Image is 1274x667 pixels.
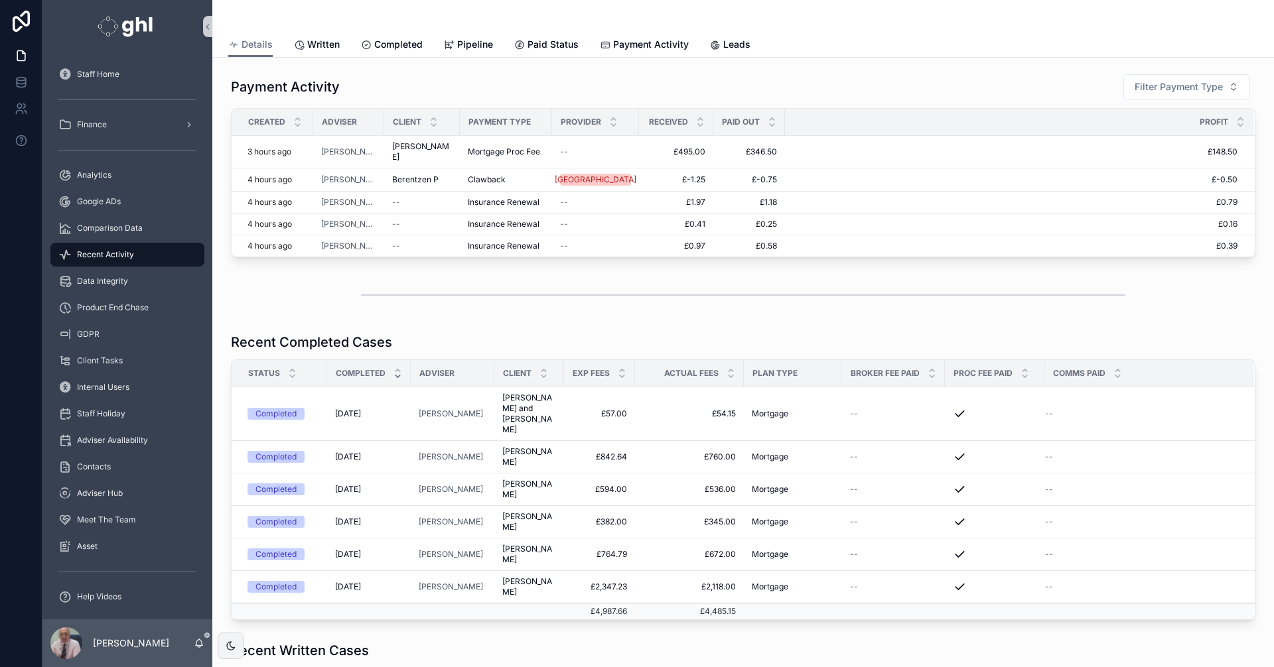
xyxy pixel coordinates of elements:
[321,219,376,229] a: [PERSON_NAME]
[555,174,636,186] div: [GEOGRAPHIC_DATA]
[786,174,1238,185] a: £-0.50
[850,484,937,495] a: --
[647,219,705,229] a: £0.41
[335,452,403,462] a: [DATE]
[321,147,376,157] a: [PERSON_NAME]
[419,549,486,560] a: [PERSON_NAME]
[77,541,98,552] span: Asset
[700,606,736,616] span: £4,485.15
[50,534,204,558] a: Asset
[248,147,291,157] p: 3 hours ago
[77,408,125,419] span: Staff Holiday
[468,197,544,208] a: Insurance Renewal
[1045,581,1053,592] span: --
[468,219,539,229] span: Insurance Renewal
[643,516,736,527] a: £345.00
[255,451,297,463] div: Completed
[560,147,568,157] span: --
[335,549,403,560] a: [DATE]
[850,549,937,560] a: --
[1200,117,1228,127] span: Profit
[468,241,544,251] a: Insurance Renewal
[647,174,705,185] span: £-1.25
[502,393,556,435] a: [PERSON_NAME] and [PERSON_NAME]
[502,544,556,565] a: [PERSON_NAME]
[392,174,452,185] a: Berentzen P
[419,484,483,495] span: [PERSON_NAME]
[42,53,212,619] div: scrollable content
[643,408,736,419] a: £54.15
[231,78,340,96] h1: Payment Activity
[248,548,319,560] a: Completed
[850,452,937,462] a: --
[502,511,556,532] a: [PERSON_NAME]
[419,549,483,560] span: [PERSON_NAME]
[664,368,719,379] span: Actual Fees
[752,408,834,419] a: Mortgage
[721,241,777,251] a: £0.58
[50,190,204,213] a: Google ADs
[851,368,920,379] span: Broker Fee Paid
[721,147,777,157] a: £346.50
[77,355,123,366] span: Client Tasks
[560,219,631,229] a: --
[93,637,169,650] p: [PERSON_NAME]
[573,368,610,379] span: Exp Fees
[419,408,483,419] span: [PERSON_NAME]
[643,581,736,592] a: £2,118.00
[752,581,834,592] a: Mortgage
[335,549,361,560] span: [DATE]
[1045,516,1238,527] a: --
[335,581,361,592] span: [DATE]
[50,62,204,86] a: Staff Home
[419,516,483,527] span: [PERSON_NAME]
[321,174,376,185] a: [PERSON_NAME]
[248,174,305,185] a: 4 hours ago
[248,174,292,185] p: 4 hours ago
[419,516,486,527] a: [PERSON_NAME]
[1135,80,1223,93] span: Filter Payment Type
[786,219,1238,229] a: £0.16
[722,117,760,127] span: Paid Out
[1045,581,1238,592] a: --
[255,548,297,560] div: Completed
[502,576,556,597] a: [PERSON_NAME]
[850,549,858,560] span: --
[710,32,750,59] a: Leads
[1045,549,1053,560] span: --
[786,197,1238,208] span: £0.79
[419,484,486,495] a: [PERSON_NAME]
[572,581,627,592] a: £2,347.23
[786,147,1238,157] a: £148.50
[572,452,627,462] span: £842.64
[77,196,121,207] span: Google ADs
[419,581,483,592] a: [PERSON_NAME]
[231,641,369,660] h1: Recent Written Cases
[560,174,631,186] a: [GEOGRAPHIC_DATA]
[77,249,134,260] span: Recent Activity
[392,141,452,162] a: [PERSON_NAME]
[647,241,705,251] span: £0.97
[721,219,777,229] span: £0.25
[361,32,423,59] a: Completed
[335,408,361,419] span: [DATE]
[321,241,376,251] a: [PERSON_NAME]
[228,32,273,58] a: Details
[50,243,204,267] a: Recent Activity
[335,516,361,527] span: [DATE]
[752,408,788,419] span: Mortgage
[850,408,858,419] span: --
[248,147,305,157] a: 3 hours ago
[752,581,788,592] span: Mortgage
